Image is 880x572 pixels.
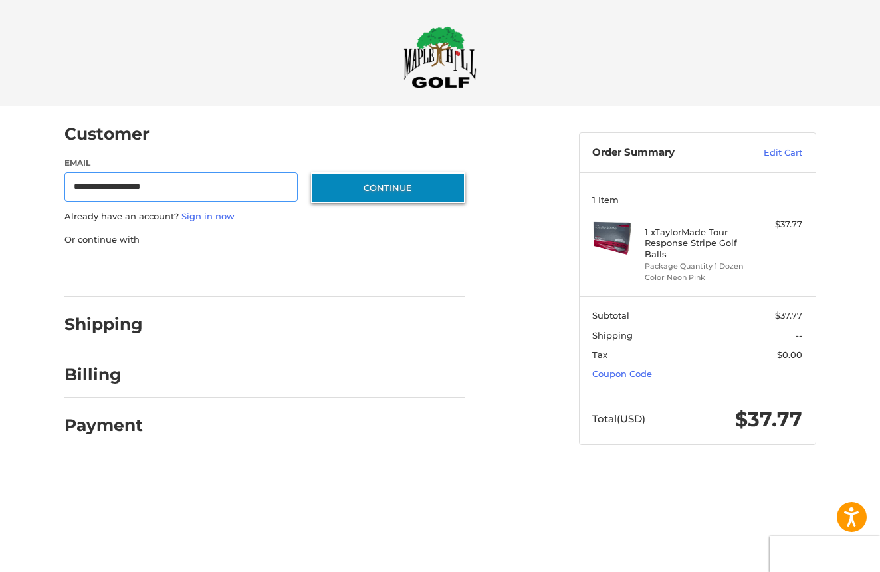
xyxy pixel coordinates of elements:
span: $37.77 [775,310,802,321]
h2: Customer [64,124,150,144]
span: -- [796,330,802,341]
a: Edit Cart [735,146,802,160]
h2: Shipping [64,314,143,335]
span: Tax [592,349,607,360]
iframe: PayPal-paypal [60,259,160,283]
span: $37.77 [735,407,802,432]
h2: Billing [64,364,142,385]
a: Coupon Code [592,368,652,379]
iframe: Google Customer Reviews [770,536,880,572]
label: Email [64,157,298,169]
img: Maple Hill Golf [403,26,477,88]
a: Sign in now [181,211,235,221]
iframe: PayPal-paylater [173,259,273,283]
h4: 1 x TaylorMade Tour Response Stripe Golf Balls [645,227,746,259]
li: Package Quantity 1 Dozen [645,261,746,272]
span: Subtotal [592,310,629,321]
li: Color Neon Pink [645,272,746,283]
h3: 1 Item [592,194,802,205]
p: Or continue with [64,233,465,247]
p: Already have an account? [64,210,465,223]
button: Continue [311,172,465,203]
h3: Order Summary [592,146,735,160]
span: Shipping [592,330,633,341]
iframe: PayPal-venmo [285,259,385,283]
span: $0.00 [777,349,802,360]
div: $37.77 [750,218,802,231]
h2: Payment [64,415,143,436]
span: Total (USD) [592,412,645,425]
